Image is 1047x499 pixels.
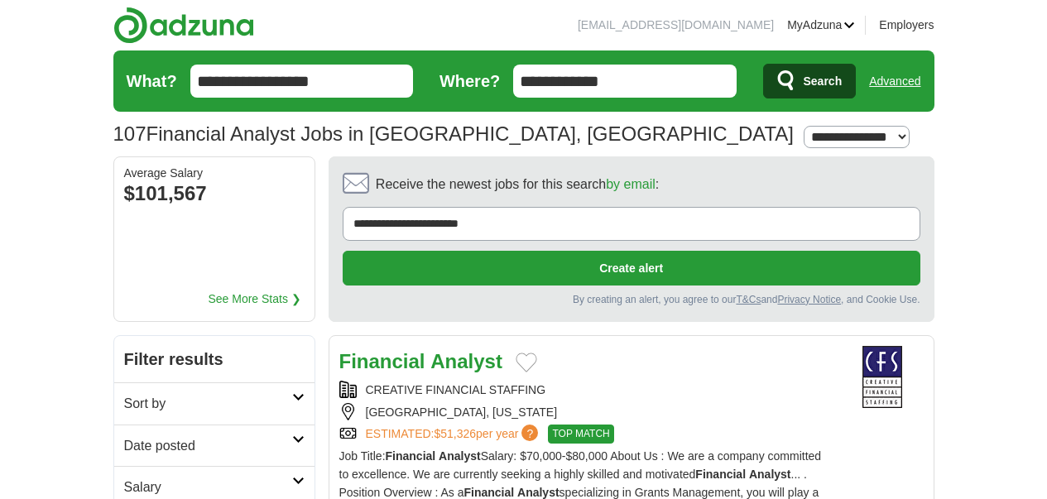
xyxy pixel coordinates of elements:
[749,468,791,481] strong: Analyst
[430,350,502,372] strong: Analyst
[787,16,855,34] a: MyAdzuna
[517,486,560,499] strong: Analyst
[869,65,920,98] a: Advanced
[777,294,841,305] a: Privacy Notice
[463,486,514,499] strong: Financial
[339,350,502,372] a: Financial Analyst
[695,468,746,481] strong: Financial
[124,179,305,209] div: $101,567
[114,382,315,425] a: Sort by
[124,435,292,457] h2: Date posted
[127,68,177,94] label: What?
[439,68,500,94] label: Where?
[114,336,315,382] h2: Filter results
[339,350,425,372] strong: Financial
[548,425,613,443] span: TOP MATCH
[804,65,843,98] span: Search
[366,425,542,443] a: ESTIMATED:$51,326per year?
[736,294,761,305] a: T&Cs
[113,7,254,44] img: Adzuna logo
[578,16,774,34] li: [EMAIL_ADDRESS][DOMAIN_NAME]
[386,449,436,463] strong: Financial
[343,292,920,308] div: By creating an alert, you agree to our and , and Cookie Use.
[114,425,315,467] a: Date posted
[208,290,300,308] a: See More Stats ❯
[376,174,659,195] span: Receive the newest jobs for this search :
[434,427,476,440] span: $51,326
[439,449,481,463] strong: Analyst
[113,118,146,150] span: 107
[879,16,934,34] a: Employers
[516,353,537,372] button: Add to favorite jobs
[343,251,920,285] button: Create alert
[763,64,857,98] button: Search
[124,393,292,415] h2: Sort by
[841,346,924,408] img: Creative Financial Staffing logo
[124,167,305,179] div: Average Salary
[521,425,538,441] span: ?
[113,122,795,145] h1: Financial Analyst Jobs in [GEOGRAPHIC_DATA], [GEOGRAPHIC_DATA]
[366,383,546,396] a: CREATIVE FINANCIAL STAFFING
[339,403,828,421] div: [GEOGRAPHIC_DATA], [US_STATE]
[606,177,656,191] a: by email
[124,477,292,498] h2: Salary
